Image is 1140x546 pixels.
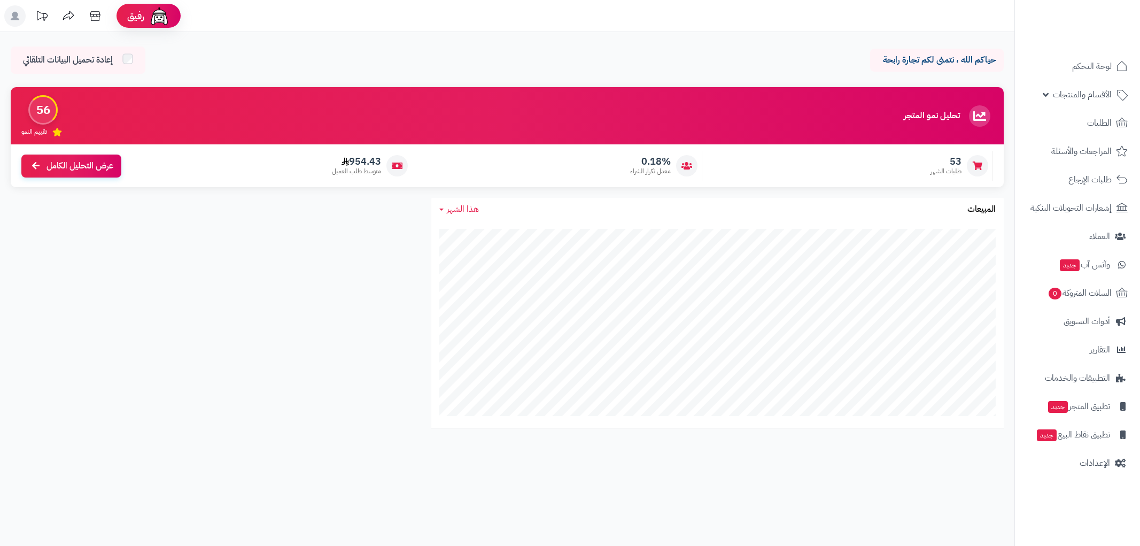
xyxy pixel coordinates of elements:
[1067,25,1130,47] img: logo-2.png
[28,5,55,29] a: تحديثات المنصة
[332,156,381,167] span: 954.43
[1047,399,1110,414] span: تطبيق المتجر
[1036,427,1110,442] span: تطبيق نقاط البيع
[46,160,113,172] span: عرض التحليل الكامل
[1060,259,1080,271] span: جديد
[1021,252,1134,278] a: وآتس آبجديد
[930,167,961,176] span: طلبات الشهر
[1021,309,1134,334] a: أدوات التسويق
[1021,422,1134,448] a: تطبيق نقاط البيعجديد
[1090,342,1110,357] span: التقارير
[149,5,170,27] img: ai-face.png
[1048,401,1068,413] span: جديد
[630,167,671,176] span: معدل تكرار الشراء
[1068,172,1112,187] span: طلبات الإرجاع
[1021,139,1134,164] a: المراجعات والأسئلة
[904,111,960,121] h3: تحليل نمو المتجر
[1021,365,1134,391] a: التطبيقات والخدمات
[1021,337,1134,363] a: التقارير
[1021,53,1134,79] a: لوحة التحكم
[1030,201,1112,216] span: إشعارات التحويلات البنكية
[1021,394,1134,419] a: تطبيق المتجرجديد
[1021,167,1134,193] a: طلبات الإرجاع
[630,156,671,167] span: 0.18%
[1021,224,1134,249] a: العملاء
[1051,144,1112,159] span: المراجعات والأسئلة
[1087,116,1112,130] span: الطلبات
[930,156,961,167] span: 53
[1021,280,1134,306] a: السلات المتروكة0
[1053,87,1112,102] span: الأقسام والمنتجات
[127,10,144,22] span: رفيق
[1048,286,1112,301] span: السلات المتروكة
[1089,229,1110,244] span: العملاء
[439,203,479,216] a: هذا الشهر
[21,155,121,178] a: عرض التحليل الكامل
[1072,59,1112,74] span: لوحة التحكم
[1064,314,1110,329] span: أدوات التسويق
[1021,450,1134,476] a: الإعدادات
[1021,195,1134,221] a: إشعارات التحويلات البنكية
[447,203,479,216] span: هذا الشهر
[1080,456,1110,471] span: الإعدادات
[1021,110,1134,136] a: الطلبات
[23,54,113,66] span: إعادة تحميل البيانات التلقائي
[1045,371,1110,386] span: التطبيقات والخدمات
[1049,288,1062,300] span: 0
[1037,429,1057,441] span: جديد
[1059,257,1110,272] span: وآتس آب
[21,127,47,136] span: تقييم النمو
[878,54,996,66] p: حياكم الله ، نتمنى لكم تجارة رابحة
[332,167,381,176] span: متوسط طلب العميل
[967,205,996,214] h3: المبيعات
